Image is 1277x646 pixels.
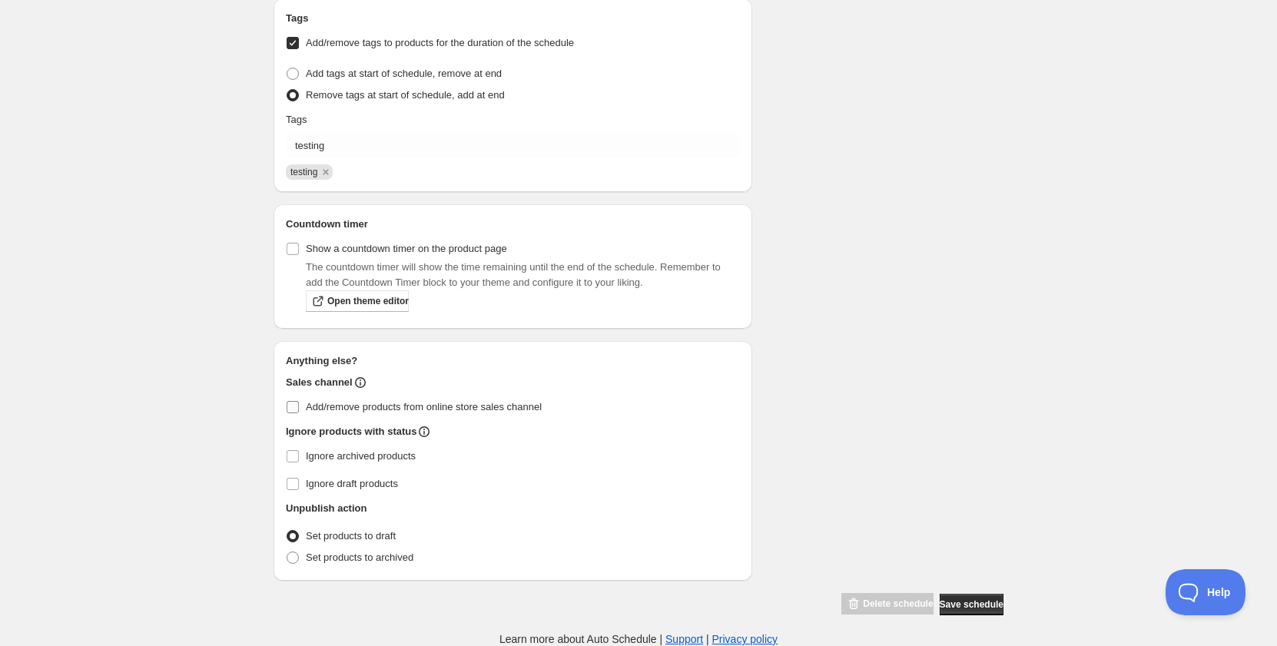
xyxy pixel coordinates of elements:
[319,165,333,179] button: Remove testing
[306,552,413,563] span: Set products to archived
[306,68,502,79] span: Add tags at start of schedule, remove at end
[290,167,317,177] span: testing
[940,594,1003,615] button: Save schedule
[306,478,398,489] span: Ignore draft products
[306,530,396,542] span: Set products to draft
[306,290,409,312] a: Open theme editor
[286,375,353,390] h2: Sales channel
[306,243,507,254] span: Show a countdown timer on the product page
[306,260,740,290] p: The countdown timer will show the time remaining until the end of the schedule. Remember to add t...
[306,450,416,462] span: Ignore archived products
[306,89,505,101] span: Remove tags at start of schedule, add at end
[286,353,740,369] h2: Anything else?
[712,633,778,645] a: Privacy policy
[327,295,409,307] span: Open theme editor
[665,633,703,645] a: Support
[286,112,307,128] p: Tags
[306,37,574,48] span: Add/remove tags to products for the duration of the schedule
[286,217,740,232] h2: Countdown timer
[286,11,740,26] h2: Tags
[286,424,416,439] h2: Ignore products with status
[940,598,1003,611] span: Save schedule
[1166,569,1246,615] iframe: Toggle Customer Support
[306,401,542,412] span: Add/remove products from online store sales channel
[286,501,367,516] h2: Unpublish action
